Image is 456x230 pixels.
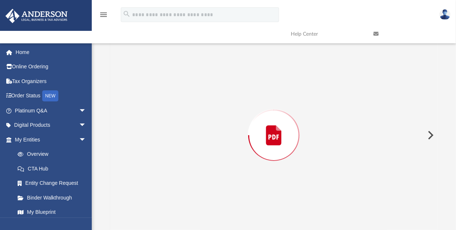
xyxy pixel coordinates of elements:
[10,176,97,191] a: Entity Change Request
[5,45,97,60] a: Home
[10,161,97,176] a: CTA Hub
[99,14,108,19] a: menu
[5,89,97,104] a: Order StatusNEW
[439,9,450,20] img: User Pic
[422,125,438,145] button: Next File
[79,103,94,118] span: arrow_drop_down
[99,10,108,19] i: menu
[10,147,97,162] a: Overview
[42,90,58,101] div: NEW
[79,118,94,133] span: arrow_drop_down
[3,9,70,23] img: Anderson Advisors Platinum Portal
[10,205,94,220] a: My Blueprint
[79,132,94,147] span: arrow_drop_down
[123,10,131,18] i: search
[285,19,368,48] a: Help Center
[5,103,97,118] a: Platinum Q&Aarrow_drop_down
[5,74,97,89] a: Tax Organizers
[5,118,97,133] a: Digital Productsarrow_drop_down
[5,132,97,147] a: My Entitiesarrow_drop_down
[10,190,97,205] a: Binder Walkthrough
[5,60,97,74] a: Online Ordering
